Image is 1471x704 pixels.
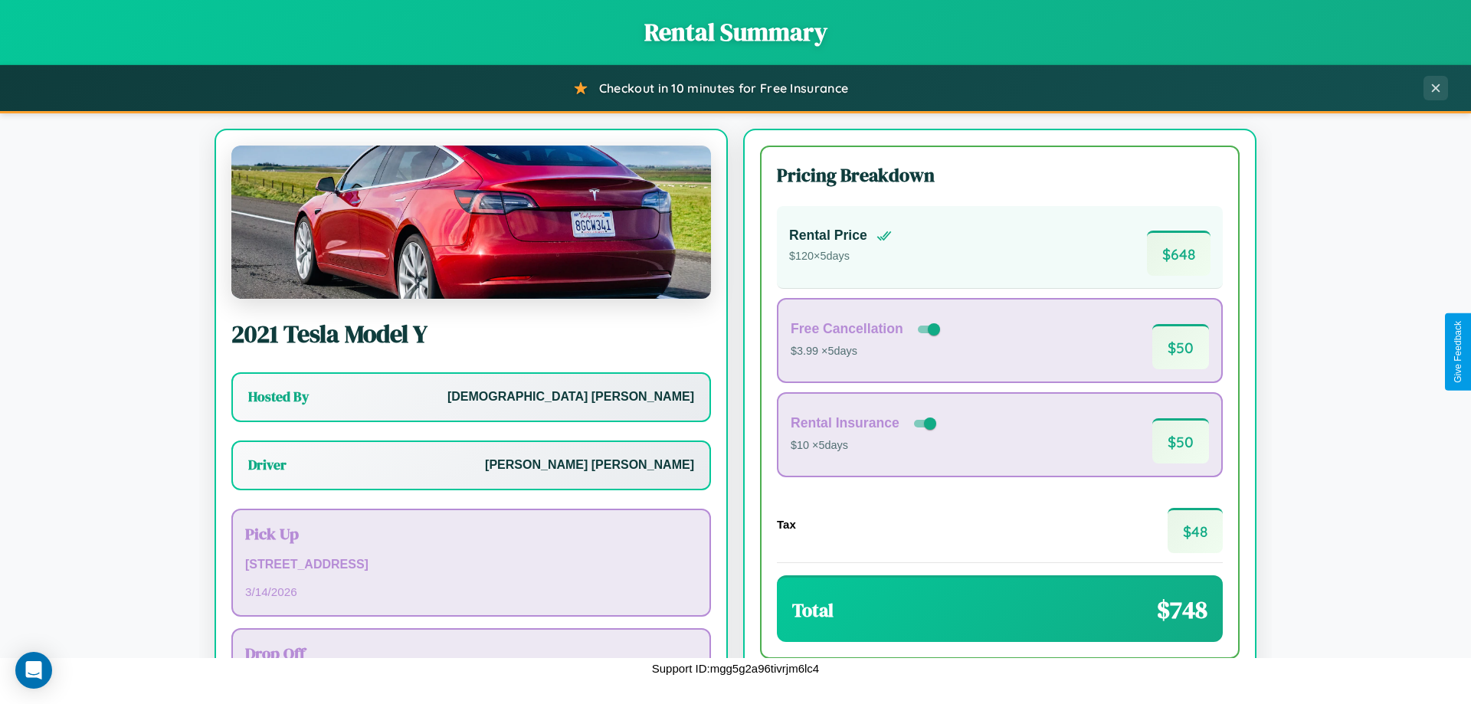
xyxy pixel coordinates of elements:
span: Checkout in 10 minutes for Free Insurance [599,80,848,96]
h3: Drop Off [245,642,697,664]
h3: Total [792,598,834,623]
p: $ 120 × 5 days [789,247,892,267]
div: Open Intercom Messenger [15,652,52,689]
h3: Driver [248,456,287,474]
p: [STREET_ADDRESS] [245,554,697,576]
span: $ 50 [1152,418,1209,463]
h4: Free Cancellation [791,321,903,337]
h1: Rental Summary [15,15,1456,49]
span: $ 50 [1152,324,1209,369]
span: $ 48 [1168,508,1223,553]
h4: Tax [777,518,796,531]
p: [DEMOGRAPHIC_DATA] [PERSON_NAME] [447,386,694,408]
p: Support ID: mgg5g2a96tivrjm6lc4 [652,658,819,679]
div: Give Feedback [1453,321,1463,383]
h4: Rental Insurance [791,415,899,431]
h3: Hosted By [248,388,309,406]
p: 3 / 14 / 2026 [245,581,697,602]
span: $ 648 [1147,231,1211,276]
p: [PERSON_NAME] [PERSON_NAME] [485,454,694,476]
h4: Rental Price [789,228,867,244]
h3: Pricing Breakdown [777,162,1223,188]
h3: Pick Up [245,522,697,545]
span: $ 748 [1157,593,1207,627]
p: $10 × 5 days [791,436,939,456]
h2: 2021 Tesla Model Y [231,317,711,351]
img: Tesla Model Y [231,146,711,299]
p: $3.99 × 5 days [791,342,943,362]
